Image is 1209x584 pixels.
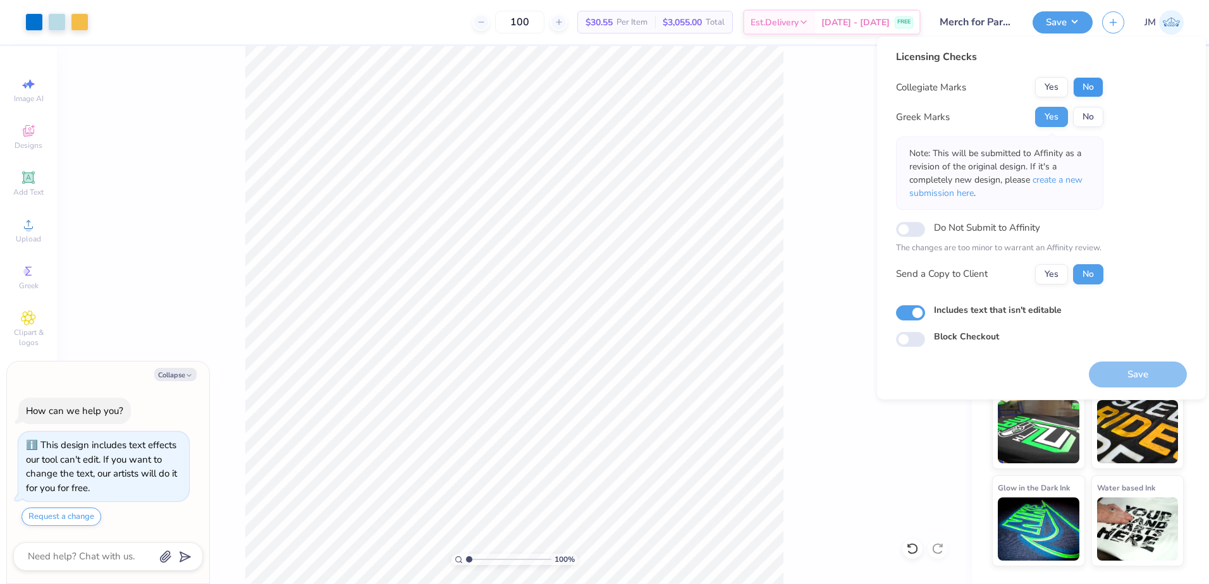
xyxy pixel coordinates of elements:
[6,327,51,348] span: Clipart & logos
[1097,497,1179,561] img: Water based Ink
[13,187,44,197] span: Add Text
[1097,481,1155,494] span: Water based Ink
[586,16,613,29] span: $30.55
[821,16,890,29] span: [DATE] - [DATE]
[26,405,123,417] div: How can we help you?
[934,330,999,343] label: Block Checkout
[1097,400,1179,463] img: Metallic & Glitter Ink
[663,16,702,29] span: $3,055.00
[154,368,197,381] button: Collapse
[1033,11,1093,33] button: Save
[706,16,725,29] span: Total
[934,303,1062,317] label: Includes text that isn't editable
[896,49,1103,64] div: Licensing Checks
[1035,77,1068,97] button: Yes
[897,18,911,27] span: FREE
[1073,77,1103,97] button: No
[1073,107,1103,127] button: No
[896,110,950,125] div: Greek Marks
[751,16,799,29] span: Est. Delivery
[495,11,544,33] input: – –
[21,508,101,526] button: Request a change
[555,554,575,565] span: 100 %
[617,16,647,29] span: Per Item
[998,481,1070,494] span: Glow in the Dark Ink
[19,281,39,291] span: Greek
[1159,10,1184,35] img: Joshua Malaki
[896,267,988,281] div: Send a Copy to Client
[16,234,41,244] span: Upload
[1073,264,1103,284] button: No
[14,94,44,104] span: Image AI
[1035,107,1068,127] button: Yes
[896,80,966,95] div: Collegiate Marks
[26,439,177,494] div: This design includes text effects our tool can't edit. If you want to change the text, our artist...
[998,400,1079,463] img: Neon Ink
[896,242,1103,255] p: The changes are too minor to warrant an Affinity review.
[1145,15,1156,30] span: JM
[15,140,42,150] span: Designs
[998,497,1079,561] img: Glow in the Dark Ink
[930,9,1023,35] input: Untitled Design
[1145,10,1184,35] a: JM
[909,147,1090,200] p: Note: This will be submitted to Affinity as a revision of the original design. If it's a complete...
[934,219,1040,236] label: Do Not Submit to Affinity
[1035,264,1068,284] button: Yes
